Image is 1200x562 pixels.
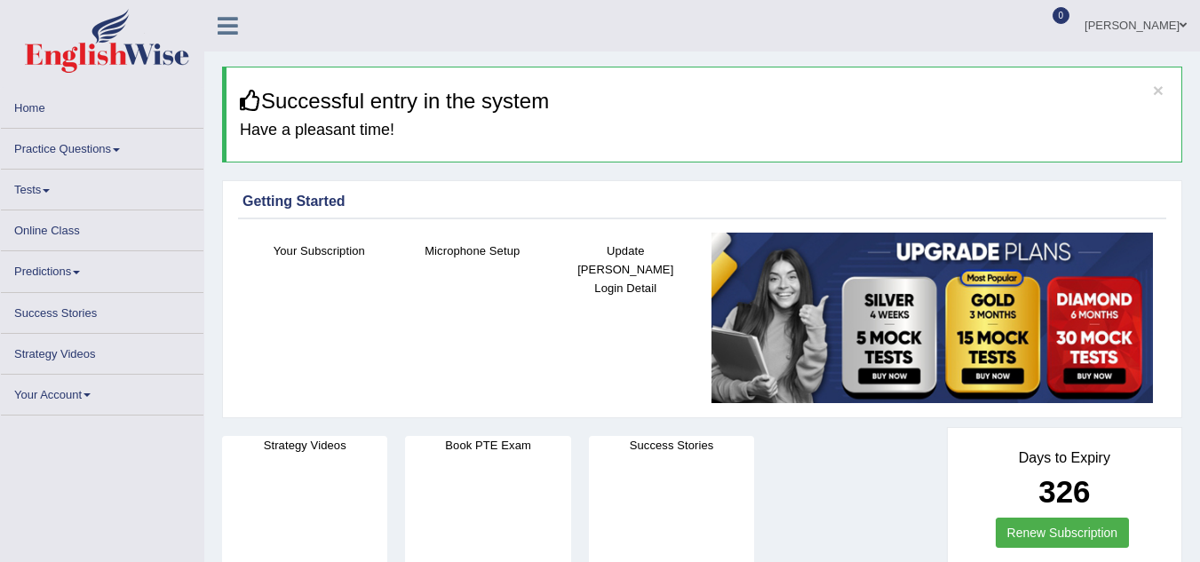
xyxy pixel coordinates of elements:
[1,293,203,328] a: Success Stories
[1,334,203,368] a: Strategy Videos
[251,241,387,260] h4: Your Subscription
[1,129,203,163] a: Practice Questions
[1,210,203,245] a: Online Class
[1,170,203,204] a: Tests
[405,436,570,455] h4: Book PTE Exam
[240,122,1168,139] h4: Have a pleasant time!
[222,436,387,455] h4: Strategy Videos
[1,88,203,123] a: Home
[1038,474,1090,509] b: 326
[1,251,203,286] a: Predictions
[589,436,754,455] h4: Success Stories
[405,241,541,260] h4: Microphone Setup
[711,233,1154,404] img: small5.jpg
[1,375,203,409] a: Your Account
[1053,7,1070,24] span: 0
[996,518,1130,548] a: Renew Subscription
[242,191,1162,212] div: Getting Started
[240,90,1168,113] h3: Successful entry in the system
[967,450,1162,466] h4: Days to Expiry
[558,241,694,297] h4: Update [PERSON_NAME] Login Detail
[1153,81,1164,99] button: ×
